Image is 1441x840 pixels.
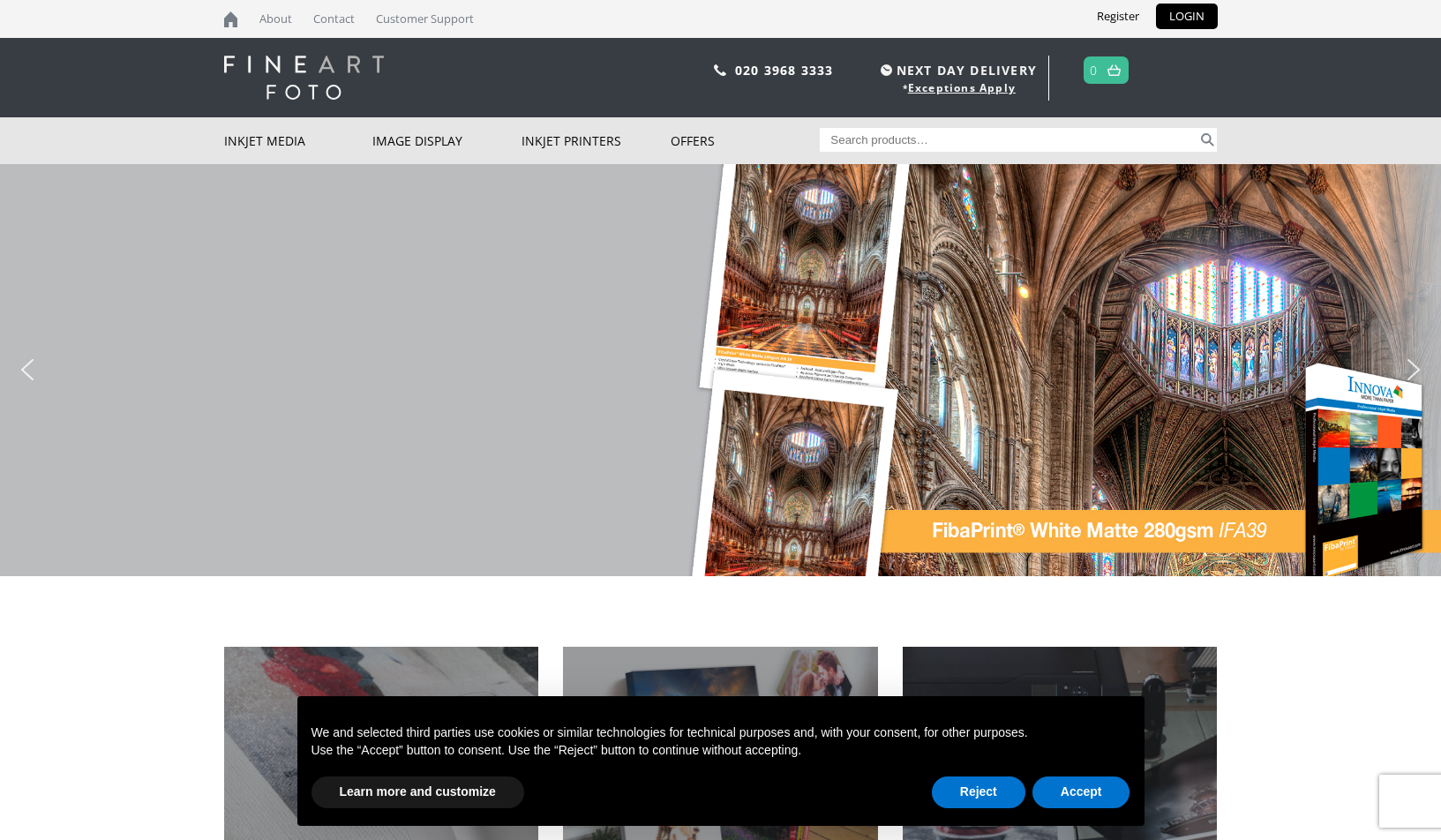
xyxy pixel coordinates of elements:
[735,62,834,79] a: 020 3968 3333
[1084,4,1152,29] a: Register
[714,64,726,76] img: phone.svg
[224,767,539,786] h2: INKJET MEDIA
[712,585,730,603] div: Choose slide to display.
[1400,356,1428,384] img: next arrow
[881,64,892,76] img: time.svg
[1032,776,1130,808] button: Accept
[372,117,522,164] a: Image Display
[259,422,473,439] b: **15% OFF ALL SIZES THIS WEEK**
[264,453,357,480] a: BUY NOW
[13,356,41,384] img: previous arrow
[224,117,373,164] a: Inkjet Media
[259,265,595,356] a: Deal of the Week!Innova FibaPrint®White Matte 280gsm
[1107,64,1121,76] img: basket.svg
[671,117,820,164] a: Offers
[281,457,340,476] div: BUY NOW
[259,365,573,421] p: A super-smooth finish with extra brightness ensures high contrast monochrome printing and creates...
[820,128,1197,152] input: Search products…
[311,742,1130,760] p: Use the “Accept” button to consent. Use the “Reject” button to continue without accepting.
[1156,4,1218,29] a: LOGIN
[932,776,1025,808] button: Reject
[522,117,671,164] a: Inkjet Printers
[311,724,1130,742] p: We and selected third parties use cookies or similar technologies for technical purposes and, wit...
[876,60,1037,80] span: NEXT DAY DELIVERY
[1090,57,1098,83] a: 0
[908,80,1016,95] a: Exceptions Apply
[1197,128,1218,152] button: Search
[224,56,384,100] img: logo-white.svg
[311,776,524,808] button: Learn more and customize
